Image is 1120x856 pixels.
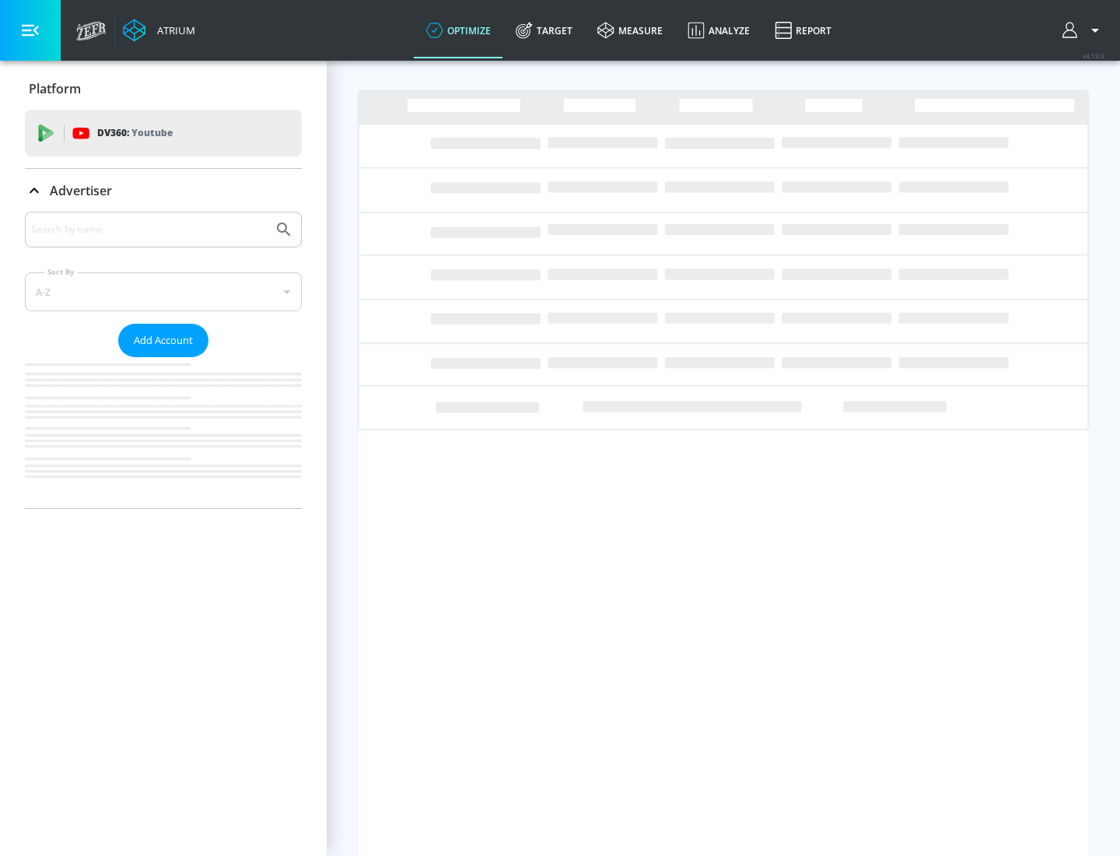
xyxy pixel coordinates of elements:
div: A-Z [25,272,302,311]
div: Advertiser [25,212,302,508]
button: Add Account [118,324,208,357]
label: Sort By [44,267,78,277]
span: Add Account [134,332,193,349]
span: v 4.19.0 [1083,51,1104,60]
a: Target [503,2,585,58]
p: Advertiser [50,182,112,199]
a: Report [762,2,844,58]
div: Advertiser [25,169,302,212]
a: optimize [414,2,503,58]
p: Youtube [131,125,173,141]
a: measure [585,2,675,58]
a: Analyze [675,2,762,58]
div: Atrium [151,23,195,37]
nav: list of Advertiser [25,357,302,508]
div: Platform [25,67,302,111]
p: Platform [29,80,81,97]
div: DV360: Youtube [25,110,302,156]
p: DV360: [97,125,173,142]
a: Atrium [123,19,195,42]
input: Search by name [31,219,267,240]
